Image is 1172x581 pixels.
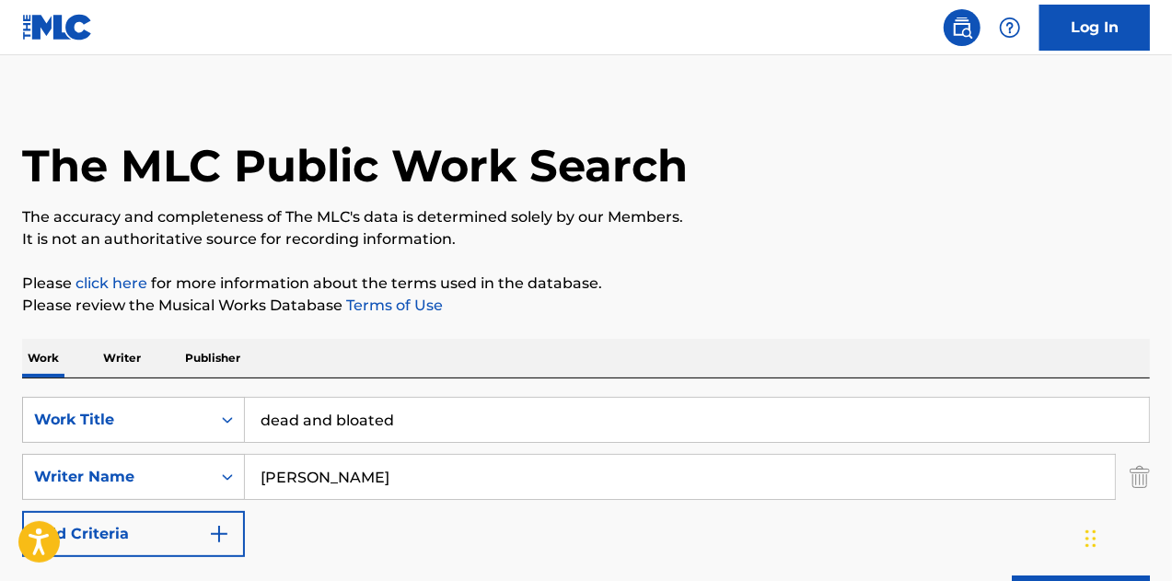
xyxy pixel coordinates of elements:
a: click here [75,274,147,292]
p: Work [22,339,64,378]
img: help [999,17,1021,39]
button: Add Criteria [22,511,245,557]
img: search [951,17,973,39]
a: Public Search [944,9,981,46]
a: Terms of Use [342,296,443,314]
iframe: Chat Widget [1080,493,1172,581]
img: MLC Logo [22,14,93,41]
p: It is not an authoritative source for recording information. [22,228,1150,250]
p: Please for more information about the terms used in the database. [22,273,1150,295]
div: Work Title [34,409,200,431]
p: Please review the Musical Works Database [22,295,1150,317]
h1: The MLC Public Work Search [22,138,688,193]
div: Drag [1085,511,1097,566]
div: Writer Name [34,466,200,488]
img: Delete Criterion [1130,454,1150,500]
a: Log In [1039,5,1150,51]
p: Publisher [180,339,246,378]
div: Help [992,9,1028,46]
p: Writer [98,339,146,378]
p: The accuracy and completeness of The MLC's data is determined solely by our Members. [22,206,1150,228]
img: 9d2ae6d4665cec9f34b9.svg [208,523,230,545]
